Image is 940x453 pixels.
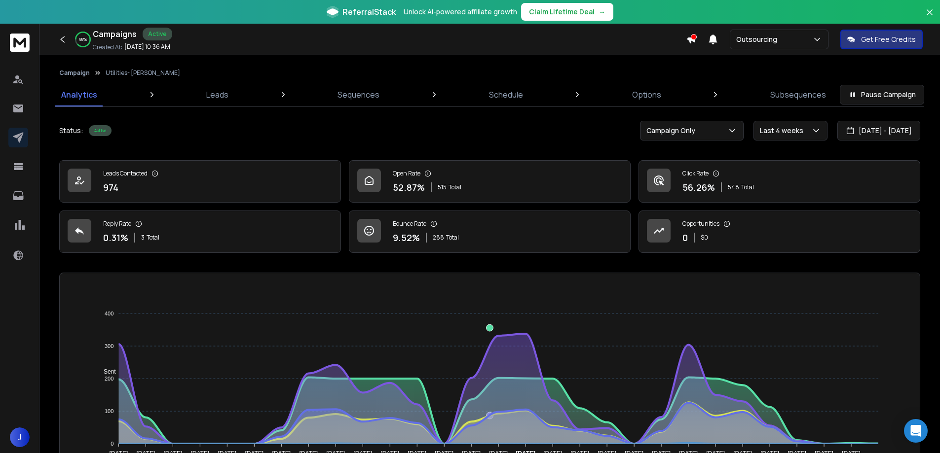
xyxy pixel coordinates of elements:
[433,234,444,242] span: 288
[682,231,688,244] p: 0
[59,126,83,136] p: Status:
[489,89,523,101] p: Schedule
[923,6,936,30] button: Close banner
[682,220,719,228] p: Opportunities
[483,83,529,106] a: Schedule
[861,35,916,44] p: Get Free Credits
[103,220,131,228] p: Reply Rate
[599,7,605,17] span: →
[393,180,425,194] p: 52.87 %
[393,170,420,177] p: Open Rate
[770,89,826,101] p: Subsequences
[393,231,420,244] p: 9.52 %
[143,28,172,40] div: Active
[438,183,447,191] span: 515
[338,89,379,101] p: Sequences
[124,43,170,51] p: [DATE] 10:36 AM
[10,427,30,447] button: J
[96,368,116,375] span: Sent
[736,35,781,44] p: Outsourcing
[904,419,928,443] div: Open Intercom Messenger
[111,441,113,447] tspan: 0
[105,343,113,349] tspan: 300
[682,180,715,194] p: 56.26 %
[59,210,341,253] a: Reply Rate0.31%3Total
[626,83,667,106] a: Options
[332,83,385,106] a: Sequences
[682,170,709,177] p: Click Rate
[206,89,228,101] p: Leads
[89,125,112,136] div: Active
[393,220,426,228] p: Bounce Rate
[141,234,145,242] span: 3
[61,89,97,101] p: Analytics
[837,121,920,140] button: [DATE] - [DATE]
[200,83,234,106] a: Leads
[59,69,90,77] button: Campaign
[449,183,461,191] span: Total
[79,36,87,42] p: 88 %
[147,234,159,242] span: Total
[639,160,920,203] a: Click Rate56.26%548Total
[349,160,631,203] a: Open Rate52.87%515Total
[103,180,118,194] p: 974
[103,231,128,244] p: 0.31 %
[349,210,631,253] a: Bounce Rate9.52%288Total
[103,170,148,177] p: Leads Contacted
[446,234,459,242] span: Total
[840,85,924,105] button: Pause Campaign
[106,69,180,77] p: Utilities- [PERSON_NAME]
[741,183,754,191] span: Total
[93,43,122,51] p: Created At:
[728,183,739,191] span: 548
[105,311,113,316] tspan: 400
[639,210,920,253] a: Opportunities0$0
[404,7,517,17] p: Unlock AI-powered affiliate growth
[105,408,113,414] tspan: 100
[55,83,103,106] a: Analytics
[342,6,396,18] span: ReferralStack
[760,126,807,136] p: Last 4 weeks
[646,126,699,136] p: Campaign Only
[93,28,137,40] h1: Campaigns
[764,83,832,106] a: Subsequences
[701,234,708,242] p: $ 0
[632,89,661,101] p: Options
[521,3,613,21] button: Claim Lifetime Deal→
[840,30,923,49] button: Get Free Credits
[59,160,341,203] a: Leads Contacted974
[105,376,113,382] tspan: 200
